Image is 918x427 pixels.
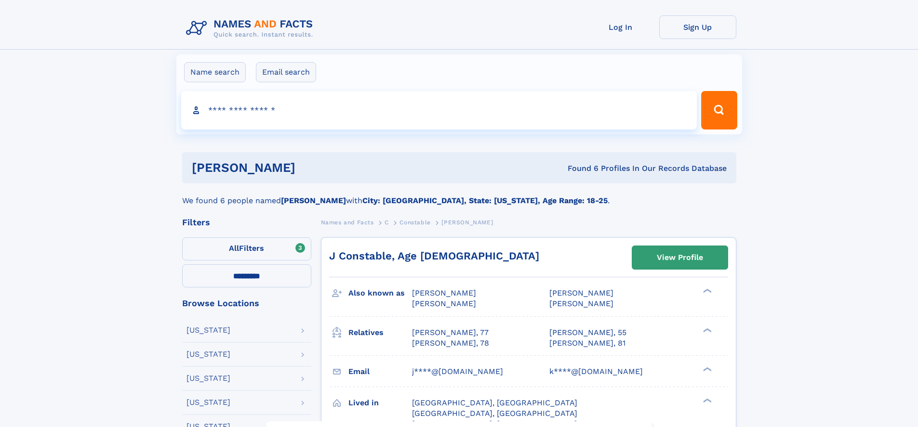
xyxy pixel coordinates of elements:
[549,288,613,298] span: [PERSON_NAME]
[412,338,489,349] a: [PERSON_NAME], 78
[632,246,728,269] a: View Profile
[412,409,577,418] span: [GEOGRAPHIC_DATA], [GEOGRAPHIC_DATA]
[549,327,626,338] a: [PERSON_NAME], 55
[182,183,736,207] div: We found 6 people named with .
[412,299,476,308] span: [PERSON_NAME]
[362,196,608,205] b: City: [GEOGRAPHIC_DATA], State: [US_STATE], Age Range: 18-25
[186,350,230,358] div: [US_STATE]
[412,398,577,407] span: [GEOGRAPHIC_DATA], [GEOGRAPHIC_DATA]
[701,397,712,403] div: ❯
[441,219,493,226] span: [PERSON_NAME]
[701,366,712,372] div: ❯
[582,15,659,39] a: Log In
[385,219,389,226] span: C
[182,299,311,308] div: Browse Locations
[229,244,239,253] span: All
[431,163,727,174] div: Found 6 Profiles In Our Records Database
[181,91,697,129] input: search input
[701,327,712,333] div: ❯
[348,363,412,380] h3: Email
[399,219,430,226] span: Constable
[385,216,389,228] a: C
[549,338,625,349] a: [PERSON_NAME], 81
[182,218,311,227] div: Filters
[549,299,613,308] span: [PERSON_NAME]
[321,216,374,228] a: Names and Facts
[256,62,316,82] label: Email search
[281,196,346,205] b: [PERSON_NAME]
[412,288,476,298] span: [PERSON_NAME]
[659,15,736,39] a: Sign Up
[184,62,246,82] label: Name search
[657,246,703,269] div: View Profile
[186,399,230,406] div: [US_STATE]
[192,162,432,174] h1: [PERSON_NAME]
[399,216,430,228] a: Constable
[182,15,321,41] img: Logo Names and Facts
[348,395,412,411] h3: Lived in
[186,375,230,382] div: [US_STATE]
[412,327,489,338] a: [PERSON_NAME], 77
[348,285,412,301] h3: Also known as
[182,237,311,260] label: Filters
[329,250,539,262] a: J Constable, Age [DEMOGRAPHIC_DATA]
[186,326,230,334] div: [US_STATE]
[348,324,412,341] h3: Relatives
[701,288,712,294] div: ❯
[701,91,737,129] button: Search Button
